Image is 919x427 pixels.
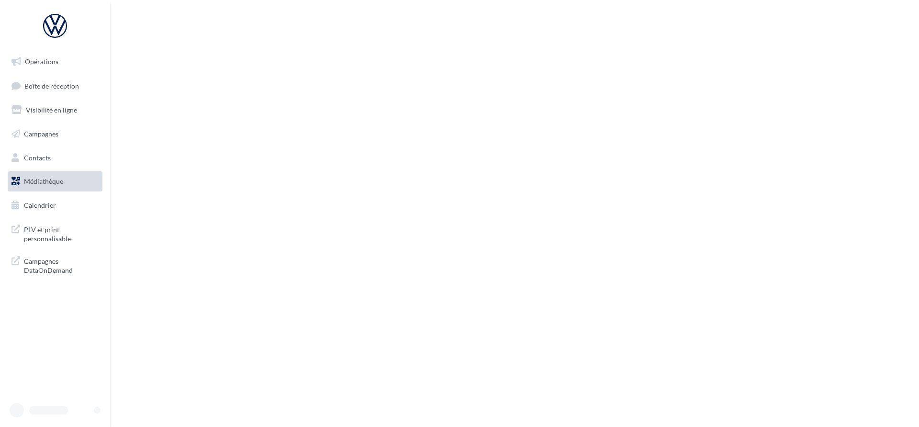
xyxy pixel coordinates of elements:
[25,57,58,66] span: Opérations
[24,255,99,275] span: Campagnes DataOnDemand
[6,100,104,120] a: Visibilité en ligne
[24,177,63,185] span: Médiathèque
[6,195,104,215] a: Calendrier
[6,251,104,279] a: Campagnes DataOnDemand
[24,153,51,161] span: Contacts
[6,52,104,72] a: Opérations
[6,148,104,168] a: Contacts
[24,81,79,90] span: Boîte de réception
[24,130,58,138] span: Campagnes
[6,124,104,144] a: Campagnes
[6,76,104,96] a: Boîte de réception
[24,223,99,244] span: PLV et print personnalisable
[24,201,56,209] span: Calendrier
[26,106,77,114] span: Visibilité en ligne
[6,219,104,247] a: PLV et print personnalisable
[6,171,104,191] a: Médiathèque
